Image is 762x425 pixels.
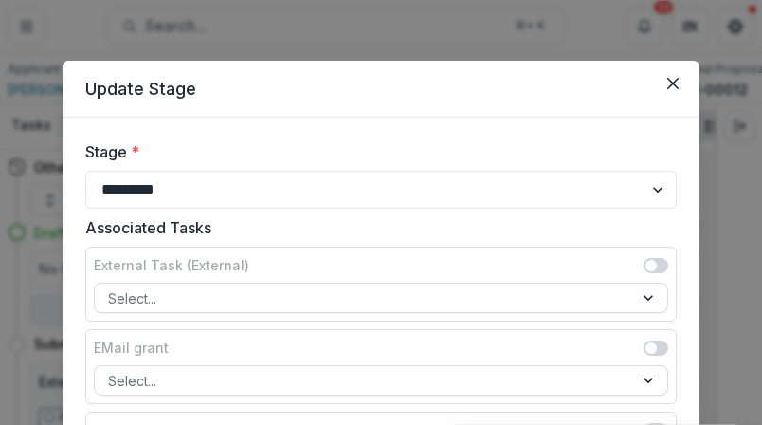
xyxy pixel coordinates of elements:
label: EMail grant [94,338,169,358]
label: Stage [85,140,665,163]
header: Update Stage [63,61,699,118]
button: Close [658,68,688,99]
label: External Task (External) [94,255,249,275]
label: Associated Tasks [85,216,665,239]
